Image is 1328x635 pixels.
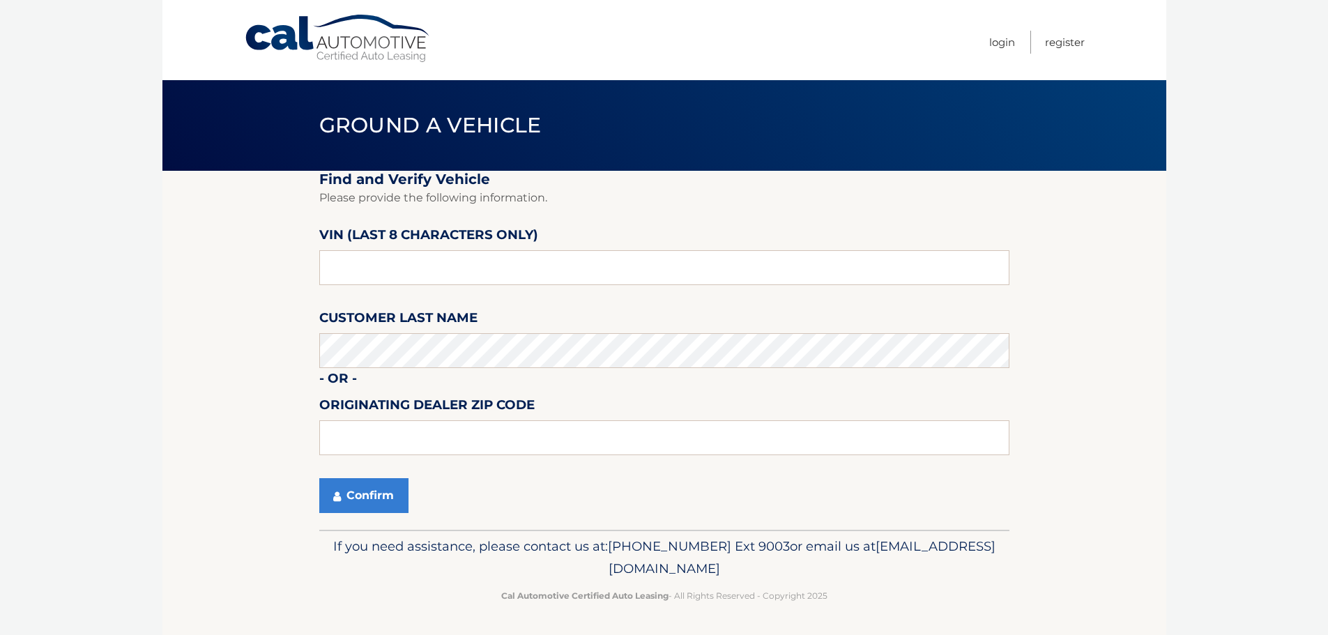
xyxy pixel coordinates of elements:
[319,395,535,420] label: Originating Dealer Zip Code
[319,188,1009,208] p: Please provide the following information.
[319,478,409,513] button: Confirm
[608,538,790,554] span: [PHONE_NUMBER] Ext 9003
[328,588,1000,603] p: - All Rights Reserved - Copyright 2025
[319,368,357,394] label: - or -
[989,31,1015,54] a: Login
[501,590,669,601] strong: Cal Automotive Certified Auto Leasing
[319,112,542,138] span: Ground a Vehicle
[319,171,1009,188] h2: Find and Verify Vehicle
[244,14,432,63] a: Cal Automotive
[319,307,478,333] label: Customer Last Name
[1045,31,1085,54] a: Register
[328,535,1000,580] p: If you need assistance, please contact us at: or email us at
[319,224,538,250] label: VIN (last 8 characters only)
